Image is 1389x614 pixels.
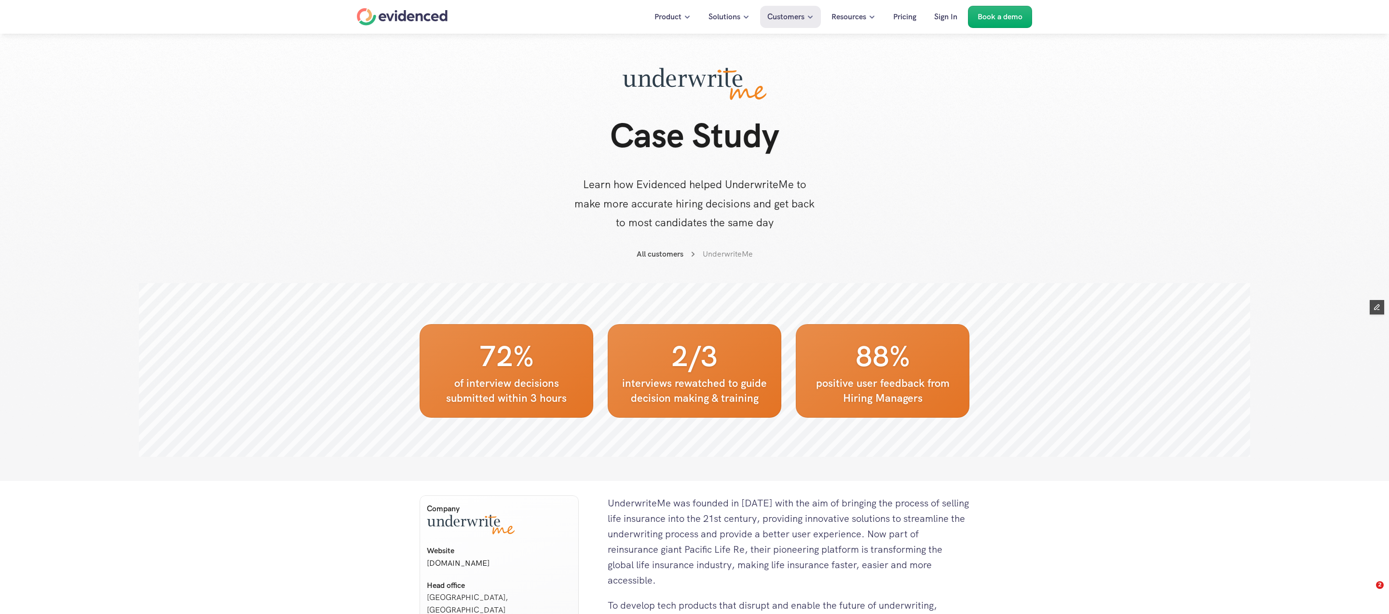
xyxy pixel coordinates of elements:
[427,503,572,515] h6: Company
[427,545,572,557] h6: Website
[708,11,740,23] p: Solutions
[805,376,960,406] h4: positive user feedback from Hiring Managers
[893,11,916,23] p: Pricing
[574,175,815,232] p: Learn how Evidenced helped UnderwriteMe to make more accurate hiring decisions and get back to mo...
[617,376,772,406] h4: interviews rewatched to guide decision making & training
[617,336,772,376] h4: 2/3
[1356,581,1379,604] iframe: Intercom live chat
[927,6,965,28] a: Sign In
[654,11,681,23] p: Product
[934,11,957,23] p: Sign In
[767,11,804,23] p: Customers
[427,558,490,568] a: [DOMAIN_NAME]
[1370,300,1384,314] button: Edit Framer Content
[427,579,572,592] h6: Head office
[637,249,683,259] a: All customers
[886,6,924,28] a: Pricing
[429,376,584,406] h4: of interview decisions submitted within 3 hours
[805,336,960,376] h4: 88%
[703,248,753,260] p: UnderwriteMe
[1376,581,1384,589] span: 2
[978,11,1022,23] p: Book a demo
[608,495,969,588] p: UnderwriteMe was founded in [DATE] with the aim of bringing the process of selling life insurance...
[429,336,584,376] h4: 72%
[968,6,1032,28] a: Book a demo
[831,11,866,23] p: Resources
[502,115,887,156] h1: Case Study
[357,8,448,26] a: Home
